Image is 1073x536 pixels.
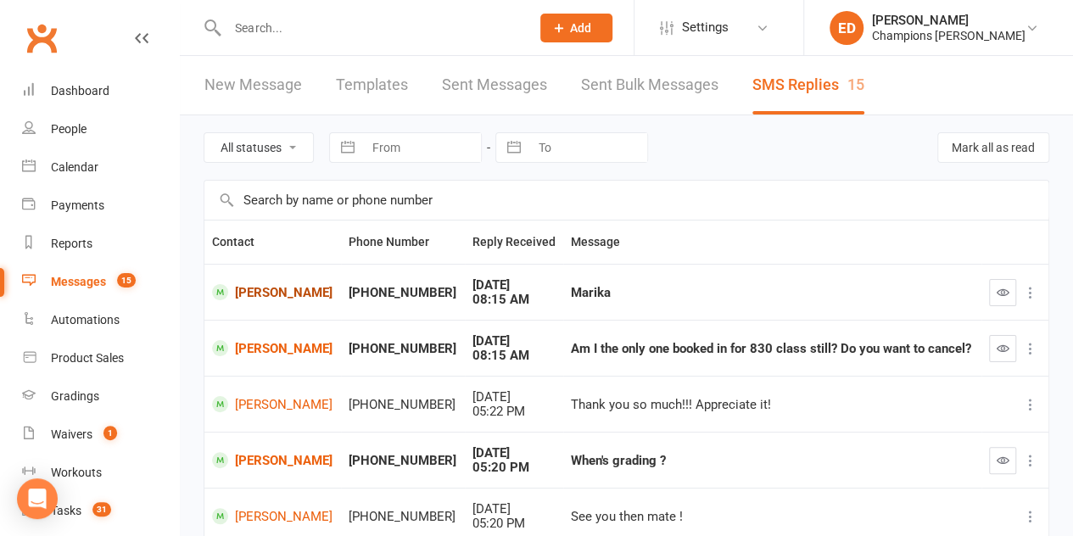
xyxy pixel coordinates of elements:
div: [DATE] [472,502,556,516]
input: Search... [222,16,518,40]
a: [PERSON_NAME] [212,452,333,468]
th: Message [563,221,981,264]
a: Sent Messages [442,56,547,114]
a: [PERSON_NAME] [212,508,333,524]
div: Marika [571,286,973,300]
div: [PHONE_NUMBER] [349,454,457,468]
a: Reports [22,225,179,263]
div: 08:15 AM [472,349,556,363]
div: [DATE] [472,334,556,349]
div: Messages [51,275,106,288]
span: Add [570,21,591,35]
div: Automations [51,313,120,327]
div: Tasks [51,504,81,517]
div: [DATE] [472,446,556,461]
div: 05:22 PM [472,405,556,419]
div: 05:20 PM [472,461,556,475]
a: [PERSON_NAME] [212,284,333,300]
a: Calendar [22,148,179,187]
a: Sent Bulk Messages [581,56,718,114]
div: Dashboard [51,84,109,98]
div: ED [830,11,863,45]
div: Thank you so much!!! Appreciate it! [571,398,973,412]
span: Settings [682,8,729,47]
div: Workouts [51,466,102,479]
span: 15 [117,273,136,288]
div: Champions [PERSON_NAME] [872,28,1025,43]
div: 05:20 PM [472,516,556,531]
div: Calendar [51,160,98,174]
a: Dashboard [22,72,179,110]
a: New Message [204,56,302,114]
a: Messages 15 [22,263,179,301]
div: Reports [51,237,92,250]
a: Gradings [22,377,179,416]
div: Payments [51,198,104,212]
a: Automations [22,301,179,339]
a: Workouts [22,454,179,492]
div: See you then mate ! [571,510,973,524]
a: Waivers 1 [22,416,179,454]
div: Gradings [51,389,99,403]
button: Mark all as read [937,132,1049,163]
th: Contact [204,221,341,264]
a: Product Sales [22,339,179,377]
div: [PHONE_NUMBER] [349,342,457,356]
a: [PERSON_NAME] [212,396,333,412]
a: Payments [22,187,179,225]
div: 15 [847,75,864,93]
div: [DATE] [472,278,556,293]
th: Phone Number [341,221,465,264]
a: Clubworx [20,17,63,59]
th: Reply Received [465,221,564,264]
div: Product Sales [51,351,124,365]
span: 1 [103,426,117,440]
button: Add [540,14,612,42]
div: 08:15 AM [472,293,556,307]
div: Open Intercom Messenger [17,478,58,519]
span: 31 [92,502,111,516]
a: Templates [336,56,408,114]
a: [PERSON_NAME] [212,340,333,356]
div: [DATE] [472,390,556,405]
input: Search by name or phone number [204,181,1048,220]
a: People [22,110,179,148]
div: Am I the only one booked in for 830 class still? Do you want to cancel? [571,342,973,356]
a: Tasks 31 [22,492,179,530]
div: [PHONE_NUMBER] [349,510,457,524]
div: Waivers [51,427,92,441]
div: People [51,122,87,136]
a: SMS Replies15 [752,56,864,114]
div: [PHONE_NUMBER] [349,398,457,412]
div: [PHONE_NUMBER] [349,286,457,300]
div: [PERSON_NAME] [872,13,1025,28]
input: To [529,133,647,162]
div: When's grading ? [571,454,973,468]
input: From [363,133,481,162]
